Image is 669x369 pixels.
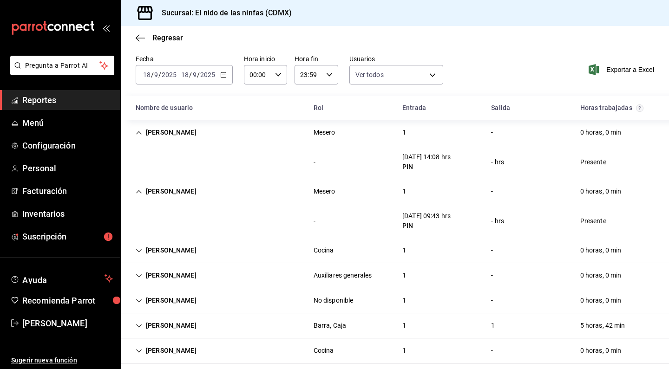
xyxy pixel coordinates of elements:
[402,162,451,172] div: PIN
[25,61,100,71] span: Pregunta a Parrot AI
[128,158,143,166] div: Cell
[128,124,204,141] div: Cell
[121,145,669,179] div: Row
[128,317,204,334] div: Cell
[314,296,354,305] div: No disponible
[154,7,292,19] h3: Sucursal: El nido de las ninfas (CDMX)
[10,56,114,75] button: Pregunta a Parrot AI
[22,207,113,220] span: Inventarios
[484,342,500,359] div: Cell
[395,242,413,259] div: Cell
[161,71,177,78] input: ----
[395,149,458,175] div: Cell
[306,124,343,141] div: Cell
[484,242,500,259] div: Cell
[121,313,669,338] div: Row
[22,162,113,175] span: Personal
[306,183,343,200] div: Cell
[573,242,629,259] div: Cell
[306,267,380,284] div: Cell
[573,154,614,171] div: Cell
[181,71,189,78] input: --
[573,342,629,359] div: Cell
[128,99,306,117] div: HeadCell
[484,154,512,171] div: Cell
[22,230,113,243] span: Suscripción
[491,157,504,167] div: - hrs
[314,346,334,356] div: Cocina
[395,267,413,284] div: Cell
[573,267,629,284] div: Cell
[306,342,341,359] div: Cell
[355,70,384,79] span: Ver todos
[306,292,361,309] div: Cell
[128,183,204,200] div: Cell
[484,99,572,117] div: HeadCell
[22,94,113,106] span: Reportes
[402,211,451,221] div: [DATE] 09:43 hrs
[295,56,338,62] label: Hora fin
[197,71,200,78] span: /
[121,338,669,363] div: Row
[121,179,669,204] div: Row
[314,187,335,196] div: Mesero
[395,292,413,309] div: Cell
[395,183,413,200] div: Cell
[573,292,629,309] div: Cell
[121,204,669,238] div: Row
[22,139,113,152] span: Configuración
[128,292,204,309] div: Cell
[314,321,346,330] div: Barra, Caja
[314,216,315,226] div: -
[128,342,204,359] div: Cell
[314,157,315,167] div: -
[151,71,154,78] span: /
[395,124,413,141] div: Cell
[314,246,334,255] div: Cocina
[395,99,484,117] div: HeadCell
[306,99,395,117] div: HeadCell
[121,288,669,313] div: Row
[136,33,183,42] button: Regresar
[11,356,113,365] span: Sugerir nueva función
[402,152,451,162] div: [DATE] 14:08 hrs
[402,221,451,231] div: PIN
[573,317,633,334] div: Cell
[22,185,113,197] span: Facturación
[573,213,614,230] div: Cell
[244,56,287,62] label: Hora inicio
[152,33,183,42] span: Regresar
[590,64,654,75] button: Exportar a Excel
[22,273,101,284] span: Ayuda
[395,207,458,234] div: Cell
[306,213,323,230] div: Cell
[314,128,335,137] div: Mesero
[22,117,113,129] span: Menú
[7,67,114,77] a: Pregunta a Parrot AI
[102,24,110,32] button: open_drawer_menu
[484,183,500,200] div: Cell
[484,213,512,230] div: Cell
[178,71,180,78] span: -
[395,342,413,359] div: Cell
[306,317,354,334] div: Cell
[314,271,372,280] div: Auxiliares generales
[22,317,113,330] span: [PERSON_NAME]
[306,154,323,171] div: Cell
[22,294,113,307] span: Recomienda Parrot
[484,267,500,284] div: Cell
[484,292,500,309] div: Cell
[573,99,662,117] div: HeadCell
[121,96,669,120] div: Head
[128,267,204,284] div: Cell
[128,242,204,259] div: Cell
[158,71,161,78] span: /
[154,71,158,78] input: --
[573,124,629,141] div: Cell
[136,56,233,62] label: Fecha
[121,120,669,145] div: Row
[121,238,669,263] div: Row
[189,71,192,78] span: /
[128,217,143,225] div: Cell
[491,216,504,226] div: - hrs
